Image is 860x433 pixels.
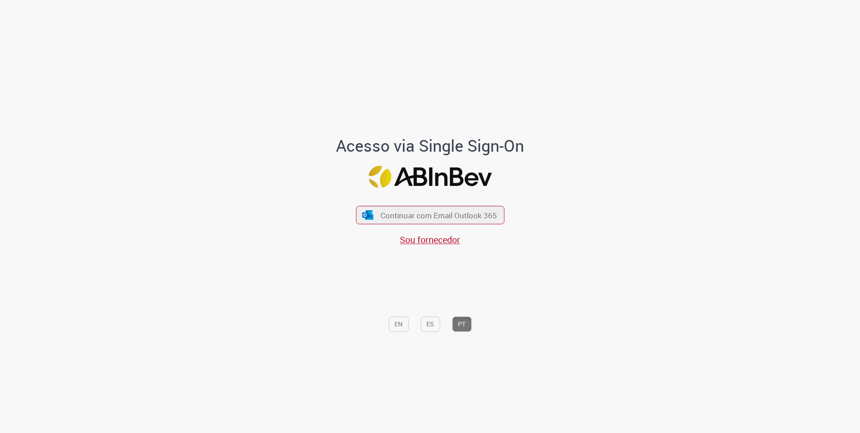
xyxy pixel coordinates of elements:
a: Sou fornecedor [400,234,460,246]
button: ES [421,316,440,332]
span: Continuar com Email Outlook 365 [381,210,497,221]
img: ícone Azure/Microsoft 360 [362,210,374,220]
button: PT [452,316,471,332]
h1: Acesso via Single Sign-On [305,137,555,155]
button: ícone Azure/Microsoft 360 Continuar com Email Outlook 365 [356,206,504,224]
img: Logo ABInBev [368,166,492,188]
button: EN [389,316,408,332]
